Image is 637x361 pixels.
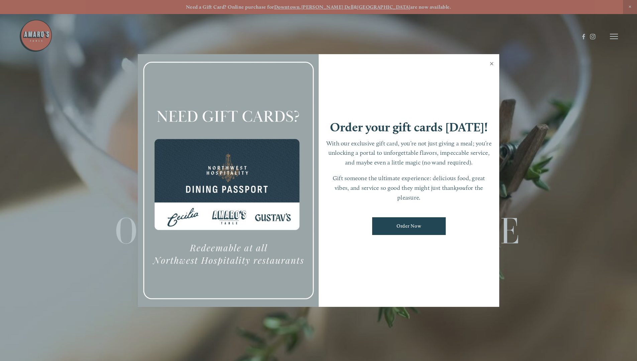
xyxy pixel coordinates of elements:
em: you [457,184,466,191]
p: Gift someone the ultimate experience: delicious food, great vibes, and service so good they might... [325,173,493,202]
h1: Order your gift cards [DATE]! [330,121,488,133]
a: Order Now [372,217,446,235]
a: Close [485,55,498,74]
p: With our exclusive gift card, you’re not just giving a meal; you’re unlocking a portal to unforge... [325,139,493,167]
